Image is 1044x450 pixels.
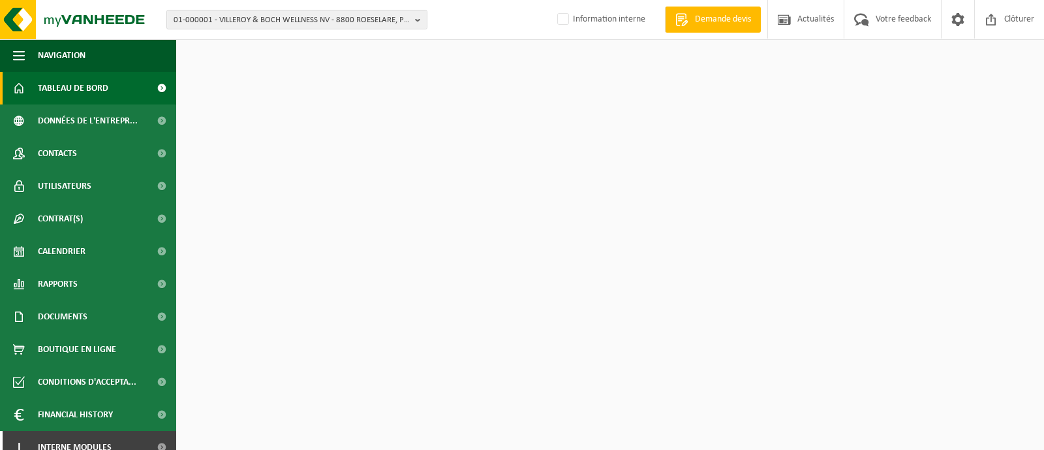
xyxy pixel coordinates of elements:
label: Information interne [555,10,645,29]
span: Contrat(s) [38,202,83,235]
span: Calendrier [38,235,85,268]
span: Demande devis [692,13,754,26]
span: Données de l'entrepr... [38,104,138,137]
button: 01-000001 - VILLEROY & BOCH WELLNESS NV - 8800 ROESELARE, POPULIERSTRAAT 1 [166,10,427,29]
span: 01-000001 - VILLEROY & BOCH WELLNESS NV - 8800 ROESELARE, POPULIERSTRAAT 1 [174,10,410,30]
span: Rapports [38,268,78,300]
span: Boutique en ligne [38,333,116,366]
span: Conditions d'accepta... [38,366,136,398]
span: Financial History [38,398,113,431]
span: Navigation [38,39,85,72]
span: Utilisateurs [38,170,91,202]
span: Documents [38,300,87,333]
span: Contacts [38,137,77,170]
a: Demande devis [665,7,761,33]
span: Tableau de bord [38,72,108,104]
